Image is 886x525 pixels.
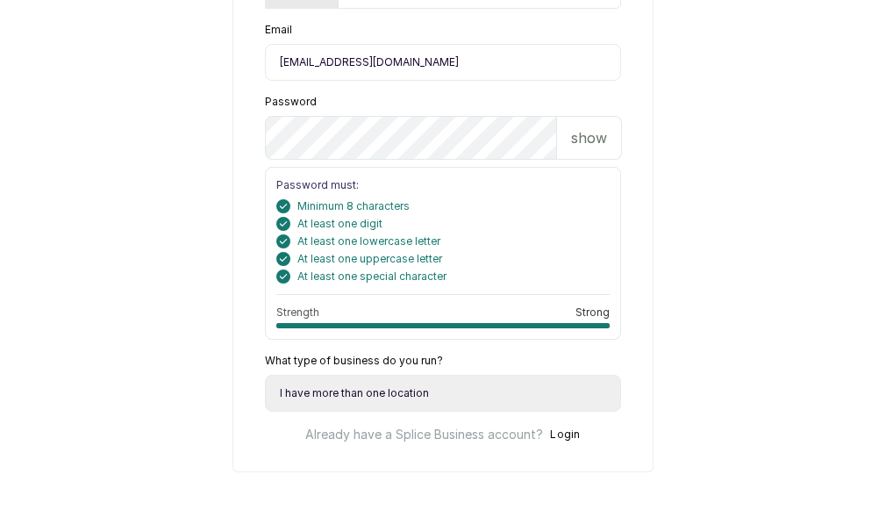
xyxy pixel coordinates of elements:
span: Strength [276,306,319,320]
button: Login [550,426,581,443]
span: Strong [575,306,610,320]
span: At least one special character [297,270,447,284]
span: At least one uppercase letter [297,252,442,266]
label: What type of business do you run? [265,354,443,368]
p: show [571,127,607,148]
p: Already have a Splice Business account? [305,426,543,443]
label: Password [265,95,317,109]
span: At least one digit [297,217,382,231]
span: At least one lowercase letter [297,234,440,248]
p: Password must: [276,178,610,192]
label: Email [265,23,292,37]
input: email@acme.com [265,44,621,81]
span: Minimum 8 characters [297,199,410,213]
